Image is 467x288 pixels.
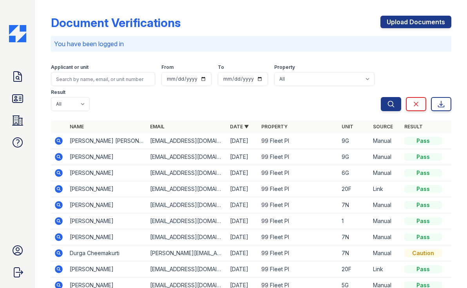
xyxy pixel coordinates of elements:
td: [DATE] [227,133,258,149]
td: [DATE] [227,213,258,229]
td: Link [370,261,401,277]
img: CE_Icon_Blue-c292c112584629df590d857e76928e9f676e5b41ef8f769ba2f05ee15b207248.png [9,25,26,42]
td: [DATE] [227,197,258,213]
td: 1 [338,213,370,229]
label: To [218,64,224,70]
td: 9G [338,149,370,165]
p: You have been logged in [54,39,448,49]
td: [PERSON_NAME] [67,181,147,197]
td: 7N [338,245,370,261]
div: Pass [404,153,442,161]
td: Manual [370,149,401,165]
td: 20F [338,261,370,277]
td: Manual [370,213,401,229]
div: Pass [404,185,442,193]
td: 99 Fleet Pl [258,165,338,181]
div: Pass [404,233,442,241]
td: 99 Fleet Pl [258,213,338,229]
label: From [161,64,174,70]
td: Manual [370,229,401,245]
input: Search by name, email, or unit number [51,72,155,86]
td: [DATE] [227,261,258,277]
a: Email [150,124,165,130]
td: 20F [338,181,370,197]
td: 99 Fleet Pl [258,181,338,197]
a: Source [373,124,393,130]
td: [EMAIL_ADDRESS][DOMAIN_NAME] [147,229,227,245]
a: Name [70,124,84,130]
label: Property [274,64,295,70]
td: [PERSON_NAME] [67,229,147,245]
a: Date ▼ [230,124,249,130]
a: Property [261,124,288,130]
td: [EMAIL_ADDRESS][DOMAIN_NAME] [147,149,227,165]
td: [PERSON_NAME] [67,213,147,229]
div: Pass [404,217,442,225]
td: 6G [338,165,370,181]
div: Caution [404,249,442,257]
td: [EMAIL_ADDRESS][DOMAIN_NAME] [147,261,227,277]
td: [DATE] [227,165,258,181]
td: [PERSON_NAME] [67,261,147,277]
td: 99 Fleet Pl [258,261,338,277]
td: 7N [338,229,370,245]
td: 7N [338,197,370,213]
td: Manual [370,165,401,181]
td: [EMAIL_ADDRESS][DOMAIN_NAME] [147,197,227,213]
a: Result [404,124,423,130]
td: Manual [370,133,401,149]
div: Pass [404,201,442,209]
td: 99 Fleet Pl [258,133,338,149]
td: [PERSON_NAME][EMAIL_ADDRESS][DOMAIN_NAME] [147,245,227,261]
td: Link [370,181,401,197]
td: 99 Fleet Pl [258,149,338,165]
td: [DATE] [227,149,258,165]
td: 99 Fleet Pl [258,245,338,261]
div: Pass [404,137,442,145]
td: [EMAIL_ADDRESS][DOMAIN_NAME] [147,165,227,181]
td: 9G [338,133,370,149]
td: [DATE] [227,181,258,197]
td: [PERSON_NAME] [PERSON_NAME] [67,133,147,149]
td: [PERSON_NAME] [67,149,147,165]
td: Manual [370,245,401,261]
td: 99 Fleet Pl [258,197,338,213]
div: Document Verifications [51,16,181,30]
td: 99 Fleet Pl [258,229,338,245]
td: Manual [370,197,401,213]
a: Upload Documents [380,16,451,28]
label: Applicant or unit [51,64,89,70]
td: [DATE] [227,245,258,261]
td: [EMAIL_ADDRESS][DOMAIN_NAME] [147,213,227,229]
td: [PERSON_NAME] [67,165,147,181]
div: Pass [404,265,442,273]
div: Pass [404,169,442,177]
td: Durga Cheemakurti [67,245,147,261]
a: Unit [342,124,353,130]
td: [EMAIL_ADDRESS][DOMAIN_NAME] [147,181,227,197]
td: [DATE] [227,229,258,245]
td: [EMAIL_ADDRESS][DOMAIN_NAME] [147,133,227,149]
td: [PERSON_NAME] [67,197,147,213]
label: Result [51,89,65,95]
